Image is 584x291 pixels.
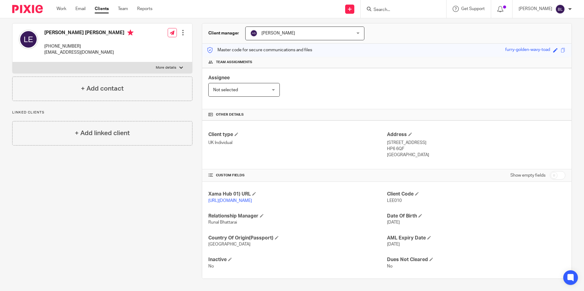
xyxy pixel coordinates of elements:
[208,242,250,246] span: [GEOGRAPHIC_DATA]
[19,30,38,49] img: svg%3E
[387,191,565,197] h4: Client Code
[208,257,387,263] h4: Inactive
[261,31,295,35] span: [PERSON_NAME]
[95,6,109,12] a: Clients
[387,199,402,203] span: LEE010
[207,47,312,53] p: Master code for secure communications and files
[387,257,565,263] h4: Dues Not Cleared
[137,6,152,12] a: Reports
[387,220,400,225] span: [DATE]
[387,235,565,241] h4: AML Expiry Date
[12,110,192,115] p: Linked clients
[208,199,252,203] a: [URL][DOMAIN_NAME]
[156,65,176,70] p: More details
[387,140,565,146] p: [STREET_ADDRESS]
[213,88,238,92] span: Not selected
[208,30,239,36] h3: Client manager
[12,5,43,13] img: Pixie
[208,140,387,146] p: UK Individual
[387,264,392,268] span: No
[208,213,387,219] h4: Relationship Manager
[208,264,214,268] span: No
[208,220,237,225] span: Runal Bhattarai
[44,30,133,37] h4: [PERSON_NAME] [PERSON_NAME]
[387,213,565,219] h4: Date Of Birth
[75,6,86,12] a: Email
[387,242,400,246] span: [DATE]
[510,172,546,178] label: Show empty fields
[387,152,565,158] p: [GEOGRAPHIC_DATA]
[57,6,66,12] a: Work
[208,75,230,80] span: Assignee
[216,60,252,65] span: Team assignments
[44,43,133,49] p: [PHONE_NUMBER]
[208,131,387,138] h4: Client type
[250,30,257,37] img: svg%3E
[44,49,133,56] p: [EMAIL_ADDRESS][DOMAIN_NAME]
[81,84,124,93] h4: + Add contact
[216,112,244,117] span: Other details
[208,173,387,178] h4: CUSTOM FIELDS
[373,7,428,13] input: Search
[208,235,387,241] h4: Country Of Origin(Passport)
[387,131,565,138] h4: Address
[118,6,128,12] a: Team
[555,4,565,14] img: svg%3E
[387,146,565,152] p: HP6 6QF
[208,191,387,197] h4: Xama Hub 01) URL
[505,47,550,54] div: furry-golden-wavy-toad
[75,128,130,138] h4: + Add linked client
[519,6,552,12] p: [PERSON_NAME]
[127,30,133,36] i: Primary
[461,7,485,11] span: Get Support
